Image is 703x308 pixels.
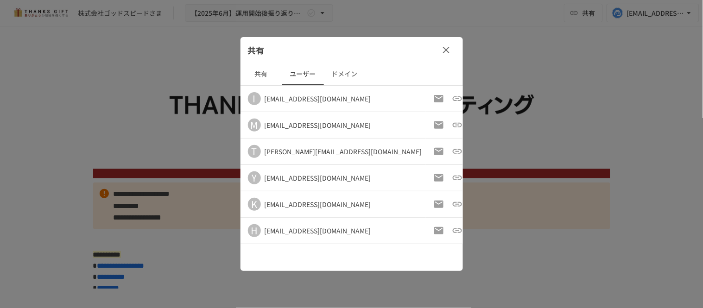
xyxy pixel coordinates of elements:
button: 招待メールの再送 [430,195,448,214]
div: [EMAIL_ADDRESS][DOMAIN_NAME] [265,120,371,130]
div: Y [248,171,261,184]
button: 招待メールの再送 [430,169,448,187]
button: 招待メールの再送 [430,142,448,161]
div: H [248,224,261,237]
button: 招待URLをコピー（以前のものは破棄） [448,89,467,108]
button: 招待メールの再送 [430,89,448,108]
button: ユーザー [282,63,324,85]
button: 招待URLをコピー（以前のものは破棄） [448,142,467,161]
div: I [248,92,261,105]
button: 招待URLをコピー（以前のものは破棄） [448,195,467,214]
button: 招待URLをコピー（以前のものは破棄） [448,116,467,134]
div: [EMAIL_ADDRESS][DOMAIN_NAME] [265,200,371,209]
div: M [248,119,261,132]
div: [PERSON_NAME][EMAIL_ADDRESS][DOMAIN_NAME] [265,147,422,156]
div: T [248,145,261,158]
div: [EMAIL_ADDRESS][DOMAIN_NAME] [265,226,371,235]
button: 招待URLをコピー（以前のものは破棄） [448,221,467,240]
button: 招待メールの再送 [430,116,448,134]
button: 共有 [241,63,282,85]
div: 共有 [241,37,463,63]
div: K [248,198,261,211]
div: [EMAIL_ADDRESS][DOMAIN_NAME] [265,94,371,103]
button: 招待メールの再送 [430,221,448,240]
button: ドメイン [324,63,366,85]
div: [EMAIL_ADDRESS][DOMAIN_NAME] [265,173,371,182]
button: 招待URLをコピー（以前のものは破棄） [448,169,467,187]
